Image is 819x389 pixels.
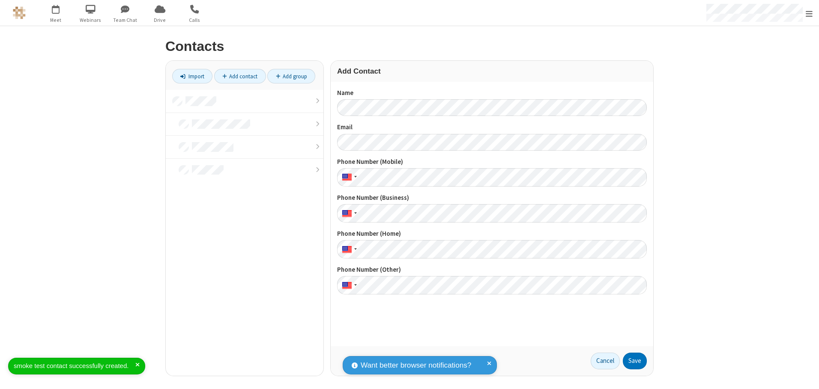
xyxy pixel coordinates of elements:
a: Add contact [214,69,266,83]
div: United States: + 1 [337,204,359,223]
label: Phone Number (Mobile) [337,157,647,167]
label: Phone Number (Other) [337,265,647,275]
a: Import [172,69,212,83]
span: Drive [144,16,176,24]
a: Add group [267,69,315,83]
h3: Add Contact [337,67,647,75]
button: Save [623,353,647,370]
img: QA Selenium DO NOT DELETE OR CHANGE [13,6,26,19]
span: Calls [179,16,211,24]
span: Want better browser notifications? [361,360,471,371]
div: United States: + 1 [337,240,359,258]
div: smoke test contact successfully created. [14,361,135,371]
label: Phone Number (Home) [337,229,647,239]
div: United States: + 1 [337,276,359,294]
span: Team Chat [109,16,141,24]
span: Meet [40,16,72,24]
div: United States: + 1 [337,168,359,187]
label: Email [337,122,647,132]
label: Phone Number (Business) [337,193,647,203]
h2: Contacts [165,39,654,54]
a: Cancel [591,353,620,370]
label: Name [337,88,647,98]
span: Webinars [75,16,107,24]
